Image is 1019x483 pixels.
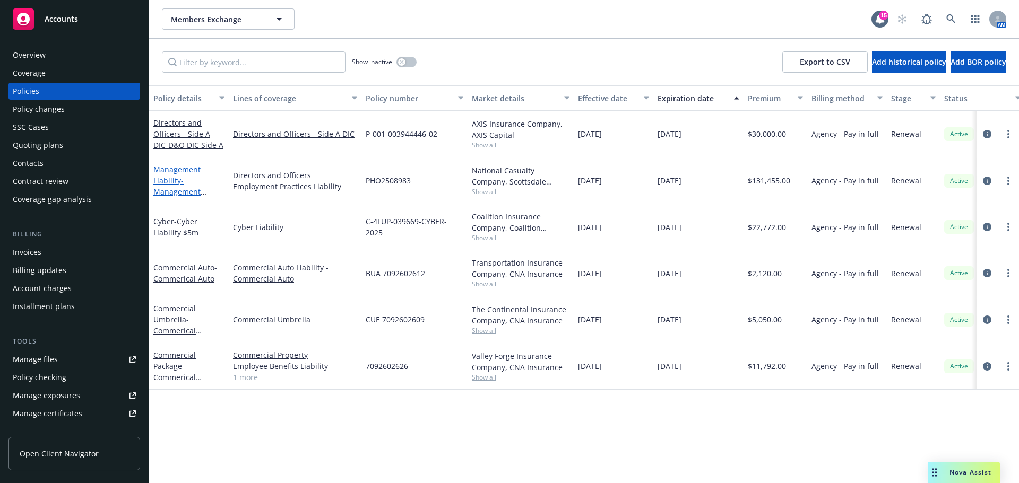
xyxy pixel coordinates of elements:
[892,8,913,30] a: Start snowing
[8,262,140,279] a: Billing updates
[153,314,204,347] span: - Commerical Umbrella $5m
[352,57,392,66] span: Show inactive
[658,128,681,139] span: [DATE]
[1002,313,1015,326] a: more
[811,175,879,186] span: Agency - Pay in full
[472,93,558,104] div: Market details
[233,128,357,139] a: Directors and Officers - Side A DIC
[744,85,807,111] button: Premium
[13,405,82,422] div: Manage certificates
[13,173,68,190] div: Contract review
[891,268,921,279] span: Renewal
[472,118,569,140] div: AXIS Insurance Company, AXIS Capital
[948,268,970,278] span: Active
[166,140,223,150] span: - D&O DIC Side A
[13,47,46,64] div: Overview
[162,51,346,73] input: Filter by keyword...
[811,314,879,325] span: Agency - Pay in full
[366,128,437,139] span: P-001-003944446-02
[748,314,782,325] span: $5,050.00
[149,85,229,111] button: Policy details
[748,93,791,104] div: Premium
[20,448,99,459] span: Open Client Navigator
[472,373,569,382] span: Show all
[658,175,681,186] span: [DATE]
[8,155,140,172] a: Contacts
[887,85,940,111] button: Stage
[1002,267,1015,279] a: more
[807,85,887,111] button: Billing method
[361,85,468,111] button: Policy number
[811,93,871,104] div: Billing method
[8,47,140,64] a: Overview
[658,361,681,372] span: [DATE]
[1002,174,1015,187] a: more
[948,222,970,232] span: Active
[366,175,411,186] span: PHO2508983
[233,181,357,192] a: Employment Practices Liability
[366,93,452,104] div: Policy number
[153,216,198,238] span: - Cyber Liability $5m
[13,119,49,136] div: SSC Cases
[233,93,346,104] div: Lines of coverage
[948,315,970,324] span: Active
[472,165,569,187] div: National Casualty Company, Scottsdale Insurance Company (Nationwide)
[153,216,198,238] a: Cyber
[472,279,569,288] span: Show all
[748,128,786,139] span: $30,000.00
[8,280,140,297] a: Account charges
[8,387,140,404] a: Manage exposures
[981,174,994,187] a: circleInformation
[233,170,357,181] a: Directors and Officers
[658,314,681,325] span: [DATE]
[472,304,569,326] div: The Continental Insurance Company, CNA Insurance
[891,361,921,372] span: Renewal
[233,222,357,233] a: Cyber Liability
[578,128,602,139] span: [DATE]
[8,101,140,118] a: Policy changes
[940,8,962,30] a: Search
[45,15,78,23] span: Accounts
[366,314,425,325] span: CUE 7092602609
[366,361,408,372] span: 7092602626
[1002,128,1015,140] a: more
[748,268,782,279] span: $2,120.00
[13,298,75,315] div: Installment plans
[472,187,569,196] span: Show all
[162,8,295,30] button: Members Exchange
[981,313,994,326] a: circleInformation
[965,8,986,30] a: Switch app
[578,314,602,325] span: [DATE]
[13,262,66,279] div: Billing updates
[13,83,39,100] div: Policies
[233,372,357,383] a: 1 more
[13,191,92,208] div: Coverage gap analysis
[578,175,602,186] span: [DATE]
[153,93,213,104] div: Policy details
[928,462,941,483] div: Drag to move
[472,211,569,233] div: Coalition Insurance Company, Coalition Insurance Solutions (Carrier)
[891,128,921,139] span: Renewal
[578,222,602,233] span: [DATE]
[8,298,140,315] a: Installment plans
[8,405,140,422] a: Manage certificates
[8,244,140,261] a: Invoices
[578,361,602,372] span: [DATE]
[658,93,728,104] div: Expiration date
[8,191,140,208] a: Coverage gap analysis
[8,4,140,34] a: Accounts
[748,361,786,372] span: $11,792.00
[8,369,140,386] a: Policy checking
[916,8,937,30] a: Report a Bug
[153,262,217,284] a: Commercial Auto
[472,140,569,150] span: Show all
[229,85,361,111] button: Lines of coverage
[811,222,879,233] span: Agency - Pay in full
[8,119,140,136] a: SSC Cases
[1002,221,1015,233] a: more
[13,280,72,297] div: Account charges
[891,222,921,233] span: Renewal
[1002,360,1015,373] a: more
[782,51,868,73] button: Export to CSV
